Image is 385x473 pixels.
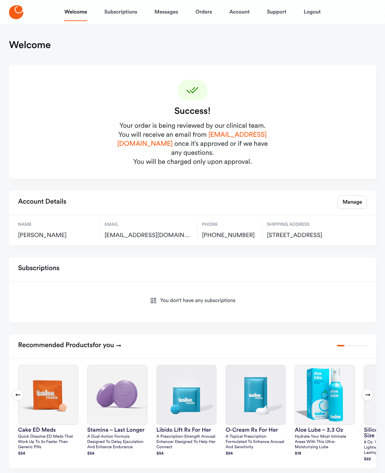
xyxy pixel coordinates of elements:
strong: $ 54 [156,452,164,456]
span: Name [18,221,95,228]
strong: $ 54 [226,452,233,456]
a: Stamina – Last LongerStamina – Last LongerA dual-action formula designed to delay ejaculation and... [87,365,147,457]
a: Cake ED MedsCake ED MedsQuick dissolve ED Meds that work up to 3x faster than generic pills$54 [18,365,78,457]
span: Email [105,221,192,228]
div: Success! [174,105,211,117]
span: [PERSON_NAME] [18,232,95,239]
strong: $ 54 [87,452,94,456]
p: A topical prescription formulated to enhance arousal and sensitivity [226,434,286,450]
a: Libido Lift Rx For HerLibido Lift Rx For HerA prescription-strength arousal enhancer designed to ... [156,365,217,457]
span: for you [93,342,114,349]
img: O-Cream Rx for Her [226,365,285,425]
p: Quick dissolve ED Meds that work up to 3x faster than generic pills [18,434,78,450]
span: [PHONE_NUMBER] [202,232,258,239]
a: O-Cream Rx for HerO-Cream Rx for HerA topical prescription formulated to enhance arousal and sens... [226,365,286,457]
span: Phone [202,221,258,228]
h3: Stamina – Last Longer [87,427,147,433]
p: A dual-action formula designed to delay ejaculation and enhance endurance [87,434,147,450]
h2: Recommended Products [18,339,121,352]
p: Hydrate your most intimate areas with this ultra-moisturizing lube [295,434,355,450]
strong: $ 18 [295,452,301,456]
strong: $ 54 [18,452,25,456]
img: Cake ED Meds [18,365,78,425]
div: Your order is being reviewed by our clinical team. You will receive an email from once it’s appro... [113,122,272,167]
strong: $ 22 [364,457,371,461]
span: Shipping Address [267,221,348,228]
a: Welcome [64,3,87,21]
img: Stamina – Last Longer [88,365,147,425]
h3: Cake ED Meds [18,427,78,433]
a: Account [229,3,250,21]
div: You don’t have any subscriptions [18,288,367,316]
span: monalovejoy71@yahoo.com [105,232,192,239]
h1: Welcome [9,39,51,51]
h3: Libido Lift Rx For Her [156,427,217,433]
a: Logout [304,3,321,21]
a: Messages [155,3,178,21]
p: A prescription-strength arousal enhancer designed to help her connect [156,434,217,450]
img: Aloe Lube – 3.3 oz [295,365,355,425]
img: Libido Lift Rx For Her [157,365,216,425]
h2: Subscriptions [18,262,59,275]
h2: Account Details [18,195,66,209]
span: 28-07 38th Ave, Long Island City, US, 11101 [267,232,348,239]
h3: O-Cream Rx for Her [226,427,286,433]
a: Aloe Lube – 3.3 ozAloe Lube – 3.3 ozHydrate your most intimate areas with this ultra-moisturizing... [295,365,355,457]
a: Manage [338,195,367,209]
a: [EMAIL_ADDRESS][DOMAIN_NAME] [117,131,267,147]
a: Support [267,3,286,21]
a: Orders [196,3,212,21]
h3: Aloe Lube – 3.3 oz [295,427,355,433]
a: Subscriptions [105,3,137,21]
